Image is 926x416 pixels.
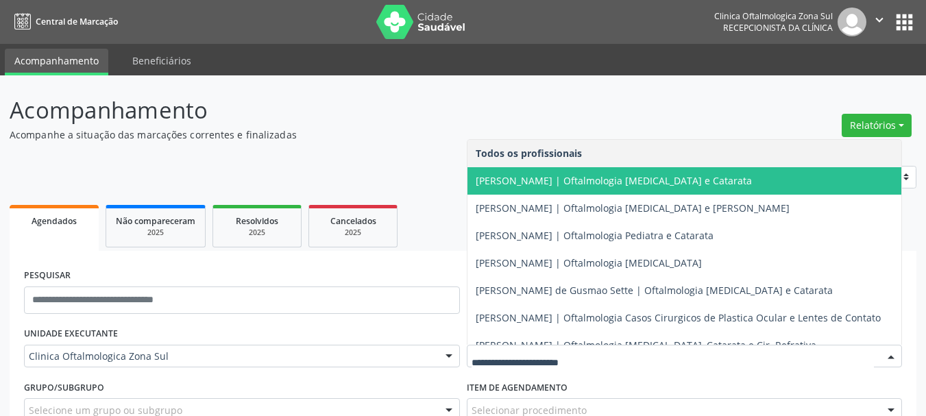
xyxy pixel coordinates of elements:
[10,127,644,142] p: Acompanhe a situação das marcações correntes e finalizadas
[29,350,432,363] span: Clinica Oftalmologica Zona Sul
[32,215,77,227] span: Agendados
[866,8,892,36] button: 
[223,228,291,238] div: 2025
[476,174,752,187] span: [PERSON_NAME] | Oftalmologia [MEDICAL_DATA] e Catarata
[24,265,71,286] label: PESQUISAR
[838,8,866,36] img: img
[236,215,278,227] span: Resolvidos
[5,49,108,75] a: Acompanhamento
[10,10,118,33] a: Central de Marcação
[36,16,118,27] span: Central de Marcação
[476,147,582,160] span: Todos os profissionais
[476,311,881,324] span: [PERSON_NAME] | Oftalmologia Casos Cirurgicos de Plastica Ocular e Lentes de Contato
[467,377,568,398] label: Item de agendamento
[24,377,104,398] label: Grupo/Subgrupo
[476,256,702,269] span: [PERSON_NAME] | Oftalmologia [MEDICAL_DATA]
[24,323,118,345] label: UNIDADE EXECUTANTE
[892,10,916,34] button: apps
[872,12,887,27] i: 
[330,215,376,227] span: Cancelados
[476,229,714,242] span: [PERSON_NAME] | Oftalmologia Pediatra e Catarata
[723,22,833,34] span: Recepcionista da clínica
[476,284,833,297] span: [PERSON_NAME] de Gusmao Sette | Oftalmologia [MEDICAL_DATA] e Catarata
[842,114,912,137] button: Relatórios
[116,215,195,227] span: Não compareceram
[476,339,816,352] span: [PERSON_NAME] | Oftalmologia [MEDICAL_DATA], Catarata e Cir. Refrativa
[10,93,644,127] p: Acompanhamento
[116,228,195,238] div: 2025
[714,10,833,22] div: Clinica Oftalmologica Zona Sul
[123,49,201,73] a: Beneficiários
[476,201,790,215] span: [PERSON_NAME] | Oftalmologia [MEDICAL_DATA] e [PERSON_NAME]
[319,228,387,238] div: 2025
